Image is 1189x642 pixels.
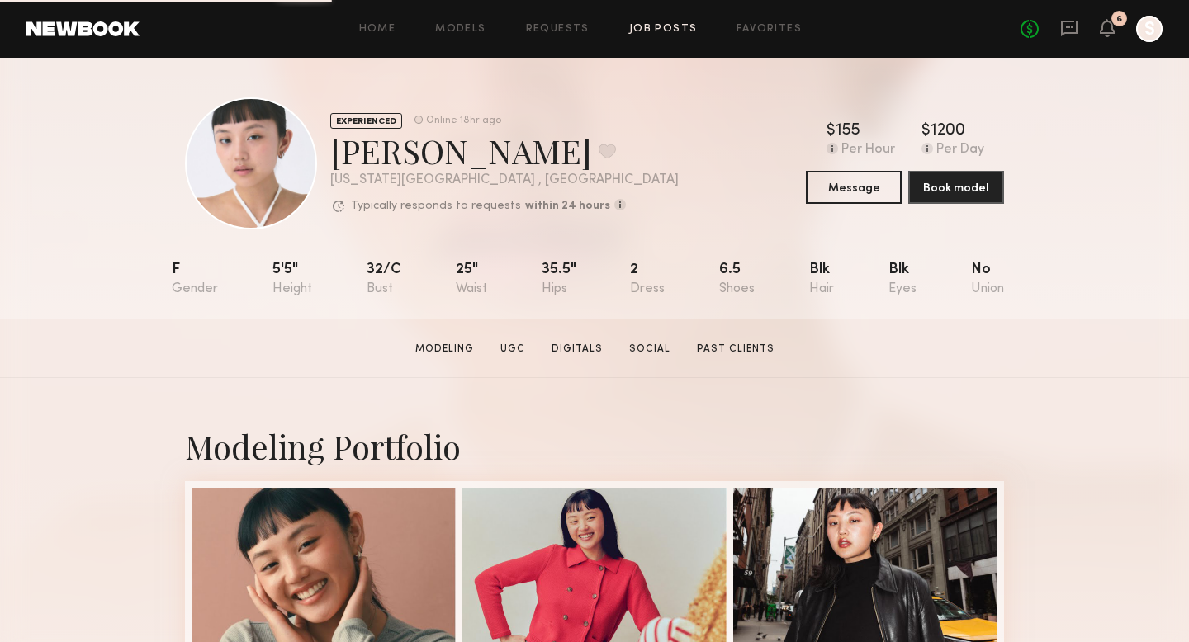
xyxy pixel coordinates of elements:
div: 6 [1116,15,1122,24]
button: Message [806,171,902,204]
button: Book model [908,171,1004,204]
a: Favorites [737,24,802,35]
a: Digitals [545,342,609,356]
div: Per Hour [841,143,895,158]
a: UGC [494,342,532,356]
div: 35.5" [542,262,576,296]
div: Blk [888,262,917,296]
div: $ [921,123,931,139]
div: Modeling Portfolio [185,424,1004,468]
div: $ [827,123,836,139]
div: No [971,262,1004,296]
a: S [1136,16,1163,42]
div: 2 [630,262,665,296]
a: Social [623,342,677,356]
a: Past Clients [690,342,781,356]
p: Typically responds to requests [351,201,521,212]
div: 155 [836,123,860,139]
div: Blk [809,262,834,296]
div: 25" [456,262,487,296]
div: 6.5 [719,262,755,296]
a: Requests [526,24,590,35]
a: Home [359,24,396,35]
a: Modeling [409,342,481,356]
div: 1200 [931,123,965,139]
div: [US_STATE][GEOGRAPHIC_DATA] , [GEOGRAPHIC_DATA] [330,173,679,187]
a: Models [435,24,486,35]
div: 32/c [367,262,401,296]
div: 5'5" [272,262,312,296]
a: Job Posts [629,24,698,35]
b: within 24 hours [525,201,610,212]
div: Per Day [936,143,984,158]
div: F [172,262,218,296]
div: Online 18hr ago [426,116,501,126]
div: [PERSON_NAME] [330,129,679,172]
div: EXPERIENCED [330,113,402,129]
